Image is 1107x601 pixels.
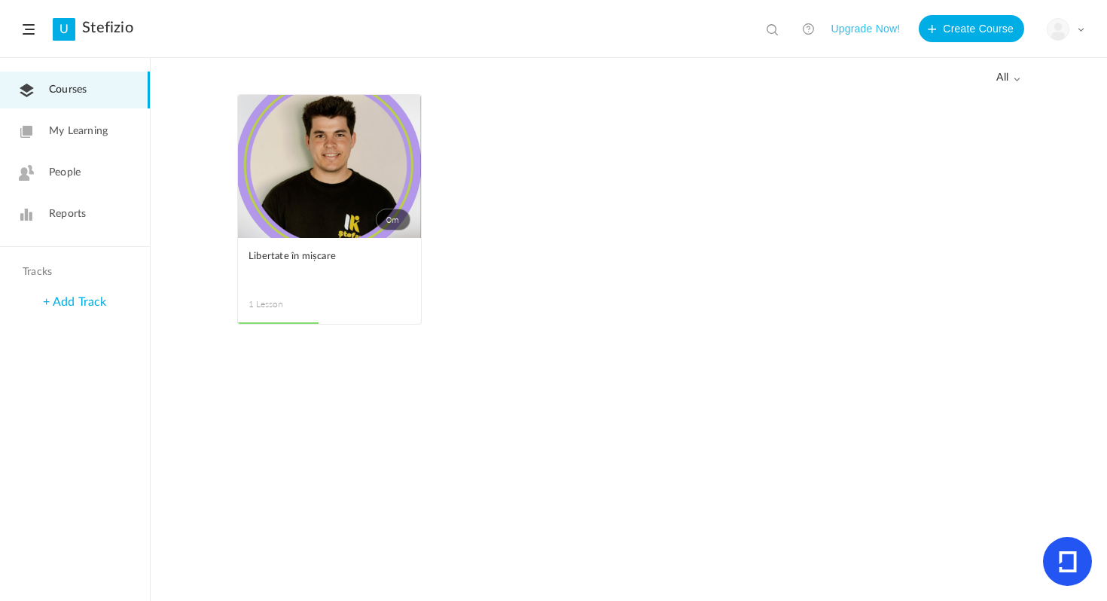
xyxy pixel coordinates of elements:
[996,72,1020,84] span: all
[53,18,75,41] a: U
[43,296,106,308] a: + Add Track
[376,209,410,230] span: 0m
[49,165,81,181] span: People
[919,15,1024,42] button: Create Course
[1048,19,1069,40] img: user-image.png
[49,124,108,139] span: My Learning
[49,206,86,222] span: Reports
[49,82,87,98] span: Courses
[249,297,330,311] span: 1 Lesson
[238,95,421,238] a: 0m
[249,249,410,282] a: Libertate în mișcare
[249,249,388,265] span: Libertate în mișcare
[23,266,124,279] h4: Tracks
[82,19,133,37] a: Stefizio
[831,15,900,42] button: Upgrade Now!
